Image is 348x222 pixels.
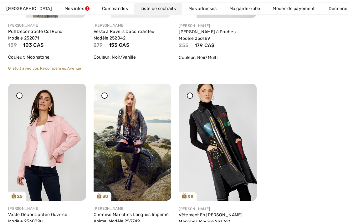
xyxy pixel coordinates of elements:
span: 255 [179,42,188,48]
span: 279 [94,42,103,48]
span: 179 CA$ [195,42,215,48]
a: 30 [94,84,171,201]
a: [PERSON_NAME] à Poches Modèle 256189 [179,29,236,41]
a: Mes adresses [182,3,223,14]
a: Mes infos [58,3,96,14]
a: Modes de payement [266,3,321,14]
span: 103 CA$ [23,42,43,48]
a: Pull Décontracté Col Rond Modèle 252071 [8,29,63,41]
span: 159 [8,42,17,48]
div: Couleur: Moonstone [8,54,86,61]
div: [PERSON_NAME] [94,206,171,211]
div: Couleur: Noir/Multi [179,54,257,61]
span: [GEOGRAPHIC_DATA] [6,5,52,12]
span: 153 CA$ [109,42,129,48]
a: Veste à Revers Décontractée Modèle 252042 [94,29,155,41]
a: 25 [8,84,86,201]
img: frank-lyman-jackets-blazers-dusty-pink_256829_3_3753_search.jpg [8,84,86,201]
a: Ma garde-robe [223,3,267,14]
div: Couleur: Noir/Vanille [94,54,171,61]
img: frank-lyman-jackets-blazers-black-multi_253762_2_5e9a_search.jpg [179,84,257,201]
a: 35 [179,84,257,201]
div: [PERSON_NAME] [8,23,86,28]
div: Gratuit avec vos Récompenses Avenue [8,66,86,71]
div: [PERSON_NAME] [94,23,171,28]
div: [PERSON_NAME] [179,206,257,212]
img: frank-lyman-tops-black-cheetah_6281253749_6_964d_search.jpg [94,84,171,201]
div: [PERSON_NAME] [8,206,86,211]
a: Liste de souhaits [134,3,182,14]
div: [PERSON_NAME] [179,23,257,29]
a: Commandes [96,3,134,14]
